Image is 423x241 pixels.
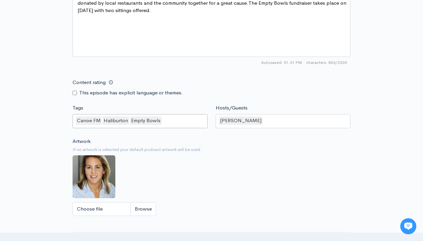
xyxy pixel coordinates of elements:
[76,116,102,125] div: Canoe FM
[10,45,124,77] h2: Just let us know if you need anything and we'll be happy to help! 🙂
[79,89,183,97] label: This episode has explicit language or themes.
[216,104,247,112] label: Hosts/Guests
[73,146,350,153] small: If no artwork is selected your default podcast artwork will be used
[10,89,123,102] button: New conversation
[73,138,91,145] label: Artwork
[73,104,83,112] label: Tags
[43,93,80,98] span: New conversation
[261,60,302,66] span: Autosaved: 01:31 PM
[73,76,106,89] label: Content rating
[306,60,347,66] span: 806/2000
[10,32,124,43] h1: Hi 👋
[9,115,125,123] p: Find an answer quickly
[19,126,119,139] input: Search articles
[103,116,129,125] div: Haliburton
[130,116,162,125] div: Empty Bowls
[400,218,416,234] iframe: gist-messenger-bubble-iframe
[219,116,262,125] div: [PERSON_NAME]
